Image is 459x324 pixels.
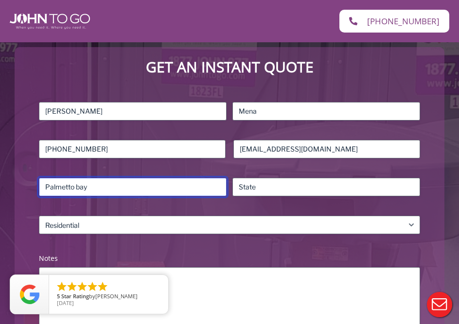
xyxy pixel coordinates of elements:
[232,102,420,120] input: Last Name
[56,281,68,292] li: 
[76,281,88,292] li: 
[57,292,60,300] span: 5
[39,178,227,196] input: City
[10,14,90,29] img: John To Go
[61,292,89,300] span: Star Rating
[24,57,435,78] p: Get an Instant Quote
[57,299,74,307] span: [DATE]
[39,254,420,263] label: Notes
[20,285,39,304] img: Review Rating
[232,178,420,196] input: State
[87,281,98,292] li: 
[339,10,449,33] a: [PHONE_NUMBER]
[39,102,227,120] input: First Name
[97,281,108,292] li: 
[367,17,440,25] span: [PHONE_NUMBER]
[57,293,160,300] span: by
[420,285,459,324] button: Live Chat
[39,140,226,158] input: Phone
[66,281,78,292] li: 
[95,292,138,300] span: [PERSON_NAME]
[233,140,420,158] input: Email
